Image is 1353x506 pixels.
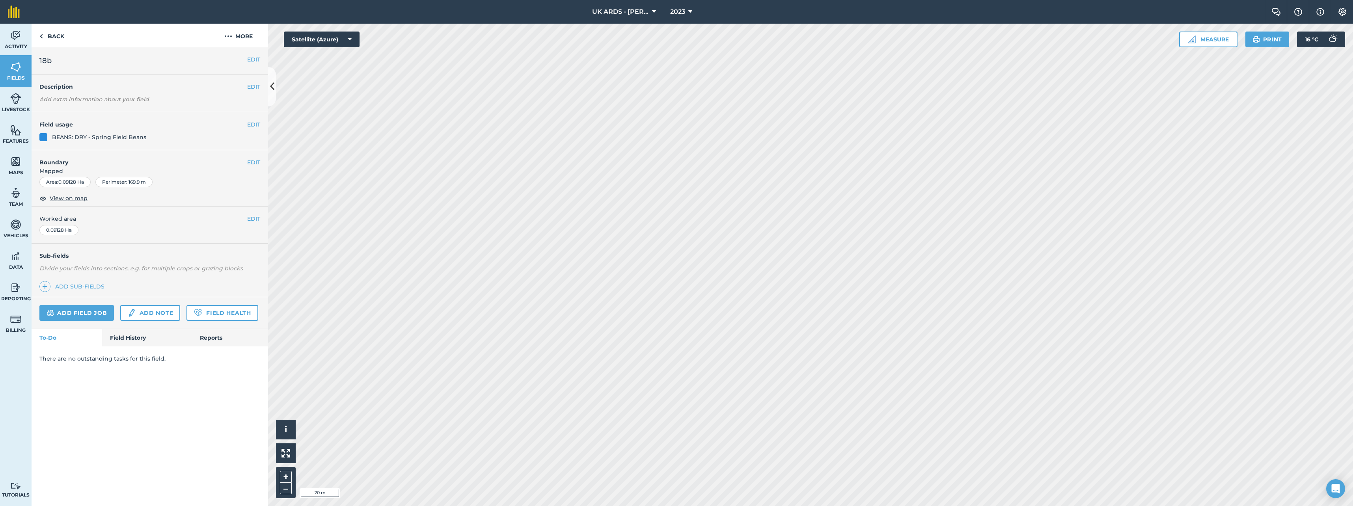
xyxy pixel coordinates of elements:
button: Measure [1179,32,1237,47]
img: fieldmargin Logo [8,6,20,18]
img: svg+xml;base64,PD94bWwgdmVyc2lvbj0iMS4wIiBlbmNvZGluZz0idXRmLTgiPz4KPCEtLSBHZW5lcmF0b3I6IEFkb2JlIE... [1325,32,1340,47]
img: svg+xml;base64,PHN2ZyB4bWxucz0iaHR0cDovL3d3dy53My5vcmcvMjAwMC9zdmciIHdpZHRoPSIxNyIgaGVpZ2h0PSIxNy... [1316,7,1324,17]
button: i [276,420,296,439]
button: – [280,483,292,494]
button: View on map [39,193,88,203]
span: Worked area [39,214,260,223]
h4: Sub-fields [32,251,268,260]
h4: Description [39,82,260,91]
a: To-Do [32,329,102,346]
div: Area : 0.09128 Ha [39,177,91,187]
span: 2023 [670,7,685,17]
img: svg+xml;base64,PD94bWwgdmVyc2lvbj0iMS4wIiBlbmNvZGluZz0idXRmLTgiPz4KPCEtLSBHZW5lcmF0b3I6IEFkb2JlIE... [10,313,21,325]
img: Four arrows, one pointing top left, one top right, one bottom right and the last bottom left [281,449,290,458]
span: View on map [50,194,88,203]
span: 18b [39,55,52,66]
img: svg+xml;base64,PD94bWwgdmVyc2lvbj0iMS4wIiBlbmNvZGluZz0idXRmLTgiPz4KPCEtLSBHZW5lcmF0b3I6IEFkb2JlIE... [127,308,136,318]
button: Satellite (Azure) [284,32,360,47]
span: UK ARDS - [PERSON_NAME] [592,7,649,17]
img: Two speech bubbles overlapping with the left bubble in the forefront [1271,8,1281,16]
a: Add note [120,305,180,321]
em: Divide your fields into sections, e.g. for multiple crops or grazing blocks [39,265,243,272]
img: svg+xml;base64,PHN2ZyB4bWxucz0iaHR0cDovL3d3dy53My5vcmcvMjAwMC9zdmciIHdpZHRoPSI1NiIgaGVpZ2h0PSI2MC... [10,156,21,167]
a: Field Health [186,305,258,321]
img: svg+xml;base64,PD94bWwgdmVyc2lvbj0iMS4wIiBlbmNvZGluZz0idXRmLTgiPz4KPCEtLSBHZW5lcmF0b3I6IEFkb2JlIE... [47,308,54,318]
em: Add extra information about your field [39,96,149,103]
img: svg+xml;base64,PHN2ZyB4bWxucz0iaHR0cDovL3d3dy53My5vcmcvMjAwMC9zdmciIHdpZHRoPSI1NiIgaGVpZ2h0PSI2MC... [10,124,21,136]
div: Perimeter : 169.9 m [95,177,153,187]
img: svg+xml;base64,PHN2ZyB4bWxucz0iaHR0cDovL3d3dy53My5vcmcvMjAwMC9zdmciIHdpZHRoPSIyMCIgaGVpZ2h0PSIyNC... [224,32,232,41]
img: svg+xml;base64,PD94bWwgdmVyc2lvbj0iMS4wIiBlbmNvZGluZz0idXRmLTgiPz4KPCEtLSBHZW5lcmF0b3I6IEFkb2JlIE... [10,282,21,294]
img: A question mark icon [1293,8,1303,16]
img: svg+xml;base64,PD94bWwgdmVyc2lvbj0iMS4wIiBlbmNvZGluZz0idXRmLTgiPz4KPCEtLSBHZW5lcmF0b3I6IEFkb2JlIE... [10,93,21,104]
button: More [209,24,268,47]
button: EDIT [247,55,260,64]
button: EDIT [247,82,260,91]
span: 16 ° C [1305,32,1318,47]
span: Mapped [32,167,268,175]
img: svg+xml;base64,PHN2ZyB4bWxucz0iaHR0cDovL3d3dy53My5vcmcvMjAwMC9zdmciIHdpZHRoPSIxOCIgaGVpZ2h0PSIyNC... [39,193,47,203]
div: Open Intercom Messenger [1326,479,1345,498]
h4: Boundary [32,150,247,167]
a: Add sub-fields [39,281,108,292]
img: svg+xml;base64,PHN2ZyB4bWxucz0iaHR0cDovL3d3dy53My5vcmcvMjAwMC9zdmciIHdpZHRoPSI1NiIgaGVpZ2h0PSI2MC... [10,61,21,73]
img: svg+xml;base64,PD94bWwgdmVyc2lvbj0iMS4wIiBlbmNvZGluZz0idXRmLTgiPz4KPCEtLSBHZW5lcmF0b3I6IEFkb2JlIE... [10,30,21,41]
div: 0.09128 Ha [39,225,78,235]
button: 16 °C [1297,32,1345,47]
img: svg+xml;base64,PHN2ZyB4bWxucz0iaHR0cDovL3d3dy53My5vcmcvMjAwMC9zdmciIHdpZHRoPSI5IiBoZWlnaHQ9IjI0Ii... [39,32,43,41]
a: Field History [102,329,192,346]
div: BEANS: DRY - Spring Field Beans [52,133,146,141]
img: svg+xml;base64,PD94bWwgdmVyc2lvbj0iMS4wIiBlbmNvZGluZz0idXRmLTgiPz4KPCEtLSBHZW5lcmF0b3I6IEFkb2JlIE... [10,219,21,231]
img: svg+xml;base64,PHN2ZyB4bWxucz0iaHR0cDovL3d3dy53My5vcmcvMjAwMC9zdmciIHdpZHRoPSIxNCIgaGVpZ2h0PSIyNC... [42,282,48,291]
a: Add field job [39,305,114,321]
p: There are no outstanding tasks for this field. [39,354,260,363]
img: svg+xml;base64,PD94bWwgdmVyc2lvbj0iMS4wIiBlbmNvZGluZz0idXRmLTgiPz4KPCEtLSBHZW5lcmF0b3I6IEFkb2JlIE... [10,482,21,490]
img: svg+xml;base64,PHN2ZyB4bWxucz0iaHR0cDovL3d3dy53My5vcmcvMjAwMC9zdmciIHdpZHRoPSIxOSIgaGVpZ2h0PSIyNC... [1252,35,1260,44]
img: svg+xml;base64,PD94bWwgdmVyc2lvbj0iMS4wIiBlbmNvZGluZz0idXRmLTgiPz4KPCEtLSBHZW5lcmF0b3I6IEFkb2JlIE... [10,187,21,199]
img: svg+xml;base64,PD94bWwgdmVyc2lvbj0iMS4wIiBlbmNvZGluZz0idXRmLTgiPz4KPCEtLSBHZW5lcmF0b3I6IEFkb2JlIE... [10,250,21,262]
span: i [285,424,287,434]
button: Print [1245,32,1290,47]
a: Back [32,24,72,47]
button: EDIT [247,158,260,167]
button: + [280,471,292,483]
img: Ruler icon [1188,35,1196,43]
button: EDIT [247,120,260,129]
img: A cog icon [1338,8,1347,16]
h4: Field usage [39,120,247,129]
a: Reports [192,329,268,346]
button: EDIT [247,214,260,223]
